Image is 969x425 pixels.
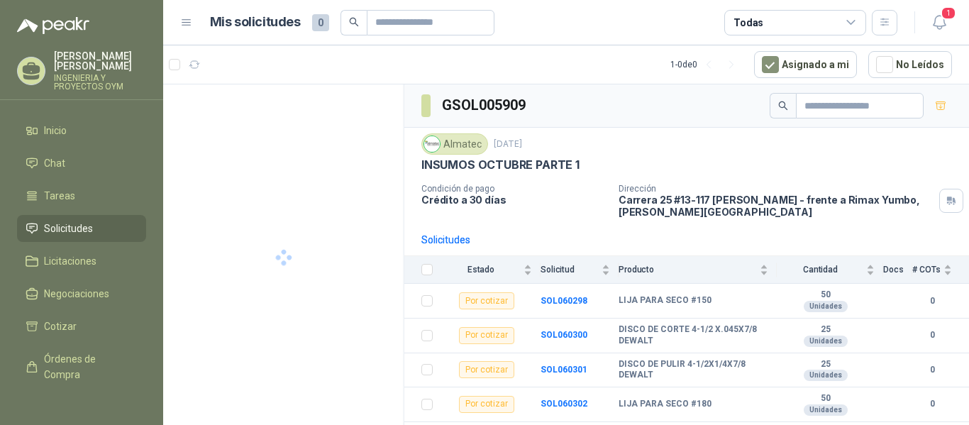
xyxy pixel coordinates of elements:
[926,10,952,35] button: 1
[17,117,146,144] a: Inicio
[44,155,65,171] span: Chat
[670,53,743,76] div: 1 - 0 de 0
[912,329,952,342] b: 0
[424,136,440,152] img: Company Logo
[459,327,514,344] div: Por cotizar
[777,324,875,336] b: 25
[541,265,599,275] span: Solicitud
[44,221,93,236] span: Solicitudes
[804,336,848,347] div: Unidades
[619,324,768,346] b: DISCO DE CORTE 4-1/2 X.045X7/8 DEWALT
[54,51,146,71] p: [PERSON_NAME] [PERSON_NAME]
[912,256,969,284] th: # COTs
[804,370,848,381] div: Unidades
[541,296,587,306] a: SOL060298
[44,253,96,269] span: Licitaciones
[619,256,777,284] th: Producto
[777,359,875,370] b: 25
[912,363,952,377] b: 0
[754,51,857,78] button: Asignado a mi
[804,301,848,312] div: Unidades
[912,397,952,411] b: 0
[459,361,514,378] div: Por cotizar
[619,184,934,194] p: Dirección
[17,313,146,340] a: Cotizar
[777,289,875,301] b: 50
[17,280,146,307] a: Negociaciones
[868,51,952,78] button: No Leídos
[312,14,329,31] span: 0
[459,396,514,413] div: Por cotizar
[17,17,89,34] img: Logo peakr
[421,232,470,248] div: Solicitudes
[44,351,133,382] span: Órdenes de Compra
[541,256,619,284] th: Solicitud
[17,346,146,388] a: Órdenes de Compra
[421,133,488,155] div: Almatec
[777,393,875,404] b: 50
[883,256,912,284] th: Docs
[54,74,146,91] p: INGENIERIA Y PROYECTOS OYM
[17,248,146,275] a: Licitaciones
[441,265,521,275] span: Estado
[619,399,711,410] b: LIJA PARA SECO #180
[912,265,941,275] span: # COTs
[777,265,863,275] span: Cantidad
[912,294,952,308] b: 0
[733,15,763,31] div: Todas
[421,184,607,194] p: Condición de pago
[459,292,514,309] div: Por cotizar
[421,158,580,172] p: INSUMOS OCTUBRE PARTE 1
[44,188,75,204] span: Tareas
[619,265,757,275] span: Producto
[541,330,587,340] a: SOL060300
[17,182,146,209] a: Tareas
[441,256,541,284] th: Estado
[619,295,711,307] b: LIJA PARA SECO #150
[778,101,788,111] span: search
[17,215,146,242] a: Solicitudes
[941,6,956,20] span: 1
[442,94,528,116] h3: GSOL005909
[210,12,301,33] h1: Mis solicitudes
[44,286,109,302] span: Negociaciones
[494,138,522,151] p: [DATE]
[619,359,768,381] b: DISCO DE PULIR 4-1/2X1/4X7/8 DEWALT
[619,194,934,218] p: Carrera 25 #13-117 [PERSON_NAME] - frente a Rimax Yumbo , [PERSON_NAME][GEOGRAPHIC_DATA]
[804,404,848,416] div: Unidades
[44,319,77,334] span: Cotizar
[541,399,587,409] a: SOL060302
[17,150,146,177] a: Chat
[44,123,67,138] span: Inicio
[421,194,607,206] p: Crédito a 30 días
[777,256,883,284] th: Cantidad
[349,17,359,27] span: search
[541,365,587,375] a: SOL060301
